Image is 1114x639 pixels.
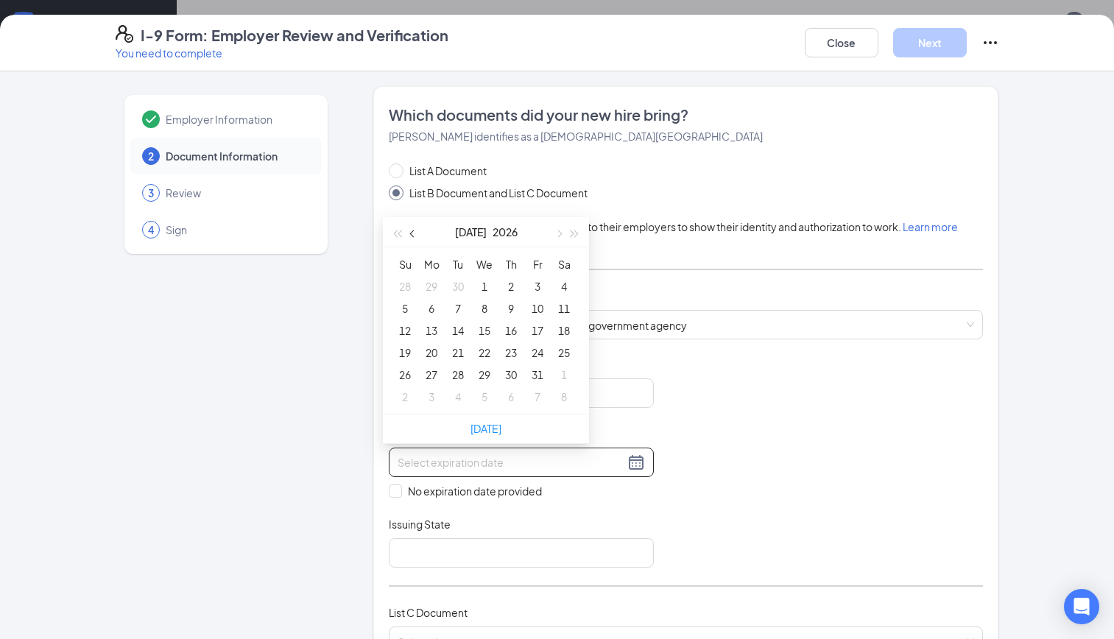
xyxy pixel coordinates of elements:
div: 21 [449,344,467,361]
div: 3 [529,278,546,295]
div: 26 [396,366,414,384]
th: Th [498,253,524,275]
td: 2026-07-12 [392,319,418,342]
td: 2026-08-02 [392,386,418,408]
div: 29 [423,278,440,295]
svg: Ellipses [981,34,999,52]
td: 2026-07-20 [418,342,445,364]
td: 2026-07-13 [418,319,445,342]
span: Sign [166,222,307,237]
td: 2026-07-29 [471,364,498,386]
td: 2026-07-04 [551,275,577,297]
td: 2026-08-04 [445,386,471,408]
th: Sa [551,253,577,275]
th: Fr [524,253,551,275]
td: 2026-07-27 [418,364,445,386]
a: [DATE] [470,422,501,435]
span: Which documents did your new hire bring? [389,105,984,125]
td: 2026-08-06 [498,386,524,408]
span: Issuing State [389,517,451,532]
button: Next [893,28,967,57]
div: 7 [449,300,467,317]
td: 2026-07-10 [524,297,551,319]
div: 6 [423,300,440,317]
div: 8 [476,300,493,317]
div: 29 [476,366,493,384]
div: 1 [555,366,573,384]
span: List C Document [389,606,468,619]
div: 31 [529,366,546,384]
div: 15 [476,322,493,339]
span: 3 [148,186,154,200]
td: 2026-07-08 [471,297,498,319]
div: 12 [396,322,414,339]
div: 30 [449,278,467,295]
input: Select expiration date [398,454,624,470]
td: 2026-07-17 [524,319,551,342]
div: 30 [502,366,520,384]
td: 2026-07-14 [445,319,471,342]
th: We [471,253,498,275]
div: 28 [396,278,414,295]
div: 4 [449,388,467,406]
div: 17 [529,322,546,339]
th: Mo [418,253,445,275]
td: 2026-08-01 [551,364,577,386]
div: 18 [555,322,573,339]
span: ID Card issued by federal, state, or local government agency [398,311,975,339]
td: 2026-07-22 [471,342,498,364]
td: 2026-07-24 [524,342,551,364]
td: 2026-06-30 [445,275,471,297]
th: Su [392,253,418,275]
td: 2026-07-03 [524,275,551,297]
td: 2026-07-28 [445,364,471,386]
td: 2026-07-18 [551,319,577,342]
span: List A Document [403,163,493,179]
td: 2026-07-09 [498,297,524,319]
div: 3 [423,388,440,406]
span: 2 [148,149,154,163]
td: 2026-07-25 [551,342,577,364]
div: 8 [555,388,573,406]
div: 23 [502,344,520,361]
td: 2026-07-16 [498,319,524,342]
span: Review [166,186,307,200]
div: 28 [449,366,467,384]
td: 2026-07-11 [551,297,577,319]
td: 2026-08-03 [418,386,445,408]
div: 14 [449,322,467,339]
td: 2026-07-07 [445,297,471,319]
div: 2 [502,278,520,295]
p: You need to complete [116,46,448,60]
td: 2026-07-23 [498,342,524,364]
td: 2026-06-29 [418,275,445,297]
td: 2026-07-26 [392,364,418,386]
div: 25 [555,344,573,361]
h4: I-9 Form: Employer Review and Verification [141,25,448,46]
td: 2026-07-19 [392,342,418,364]
div: 24 [529,344,546,361]
div: 4 [555,278,573,295]
td: 2026-07-15 [471,319,498,342]
div: 5 [396,300,414,317]
span: [PERSON_NAME] identifies as a [DEMOGRAPHIC_DATA][GEOGRAPHIC_DATA] [389,130,763,143]
td: 2026-08-08 [551,386,577,408]
span: List B Document and List C Document [403,185,593,201]
div: 6 [502,388,520,406]
div: 11 [555,300,573,317]
div: 16 [502,322,520,339]
td: 2026-07-31 [524,364,551,386]
td: 2026-07-01 [471,275,498,297]
td: 2026-07-30 [498,364,524,386]
div: 19 [396,344,414,361]
div: 7 [529,388,546,406]
button: Close [805,28,878,57]
span: Employer Information [166,112,307,127]
div: 1 [476,278,493,295]
td: 2026-07-05 [392,297,418,319]
button: 2026 [493,217,518,247]
td: 2026-06-28 [392,275,418,297]
div: 9 [502,300,520,317]
td: 2026-08-05 [471,386,498,408]
span: Employees must provide documentation to their employers to show their identity and authorization ... [389,220,958,250]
